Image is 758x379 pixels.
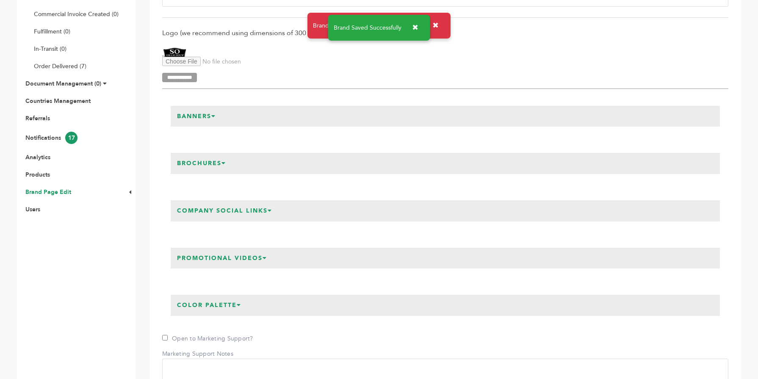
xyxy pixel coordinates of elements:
[34,62,86,70] a: Order Delivered (7)
[171,200,279,221] h3: Company Social Links
[171,106,222,127] h3: Banners
[25,171,50,179] a: Products
[65,132,77,144] span: 17
[171,295,248,316] h3: Color Palette
[162,47,188,57] img: So Delicious Dairy Free
[171,248,274,269] h3: Promotional Videos
[162,335,253,343] label: Open to Marketing Support?
[25,153,50,161] a: Analytics
[34,10,119,18] a: Commercial Invoice Created (0)
[162,350,233,358] label: Marketing Support Notes
[25,80,101,88] a: Document Management (0)
[25,97,91,105] a: Countries Management
[34,45,66,53] a: In-Transit (0)
[162,28,728,38] span: Logo (we recommend using dimensions of 300 x 110 pixels for optimal display):
[34,28,70,36] a: Fulfillment (0)
[25,188,71,196] a: Brand Page Edit
[25,134,77,142] a: Notifications17
[313,22,422,30] span: Brand Page Edits Approved Successfully
[406,19,425,36] button: ✖
[25,114,50,122] a: Referrals
[171,153,232,174] h3: Brochures
[334,25,401,31] span: Brand Saved Successfully
[25,205,40,213] a: Users
[426,17,445,34] button: ✖
[162,335,168,340] input: Open to Marketing Support?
